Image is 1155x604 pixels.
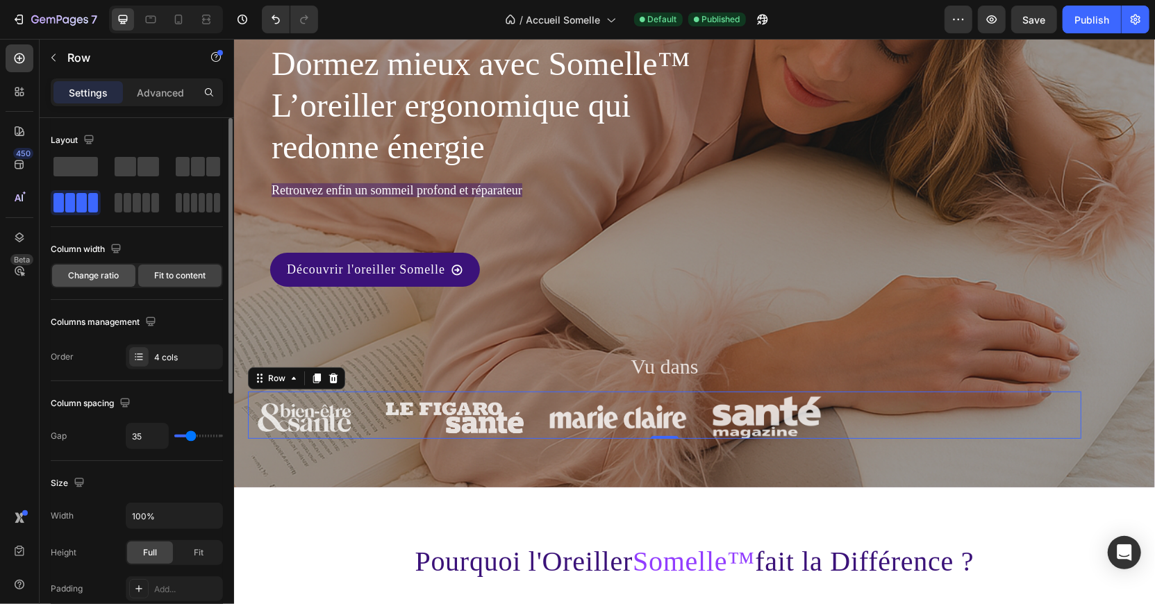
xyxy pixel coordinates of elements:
p: Row [67,49,185,66]
img: gempages_578467041686586249-f98ccc95-4b31-4e5d-835b-0ef9ba0fbb92.png [478,358,589,400]
div: Column spacing [51,394,133,413]
iframe: Design area [234,39,1155,604]
div: Order [51,351,74,363]
span: / [520,12,524,27]
img: gempages_578467041686586249-5494a2c3-b4a1-44a6-af34-0833dd7930a4.png [315,364,454,392]
span: Pourquoi l'Oreiller [181,507,399,538]
div: Undo/Redo [262,6,318,33]
button: Save [1011,6,1057,33]
div: Column width [51,240,124,259]
div: Row [31,333,54,346]
div: Publish [1074,12,1109,27]
div: Gap [51,430,67,442]
div: Width [51,510,74,522]
p: Settings [69,85,108,100]
span: Change ratio [69,269,119,282]
div: Size [51,474,88,493]
span: Full [143,546,157,559]
div: Layout [51,131,97,150]
span: Somelle™ [399,507,521,538]
div: Columns management [51,313,159,332]
span: fait la Différence ? [521,507,740,538]
span: Published [702,13,740,26]
img: gempages_578467041686586249-532e857a-0b69-4267-ab50-7ebd045c324b.png [151,360,290,396]
div: Add... [154,583,219,596]
span: Accueil Somelle [526,12,601,27]
span: Save [1023,14,1046,26]
div: 450 [13,148,33,159]
button: 7 [6,6,103,33]
span: Default [648,13,677,26]
img: gempages_578467041686586249-70c55db5-08d3-4e5a-b868-667cd1b8c0fc.png [14,360,127,398]
span: Fit to content [154,269,206,282]
div: 4 cols [154,351,219,364]
p: 7 [91,11,97,28]
div: Padding [51,582,83,595]
input: Auto [126,423,168,448]
button: Publish [1063,6,1121,33]
div: Beta [10,254,33,265]
span: Vu dans [397,316,464,339]
span: Fit [194,546,203,559]
div: Height [51,546,76,559]
div: Open Intercom Messenger [1108,536,1141,569]
p: Advanced [137,85,184,100]
input: Auto [126,503,222,528]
